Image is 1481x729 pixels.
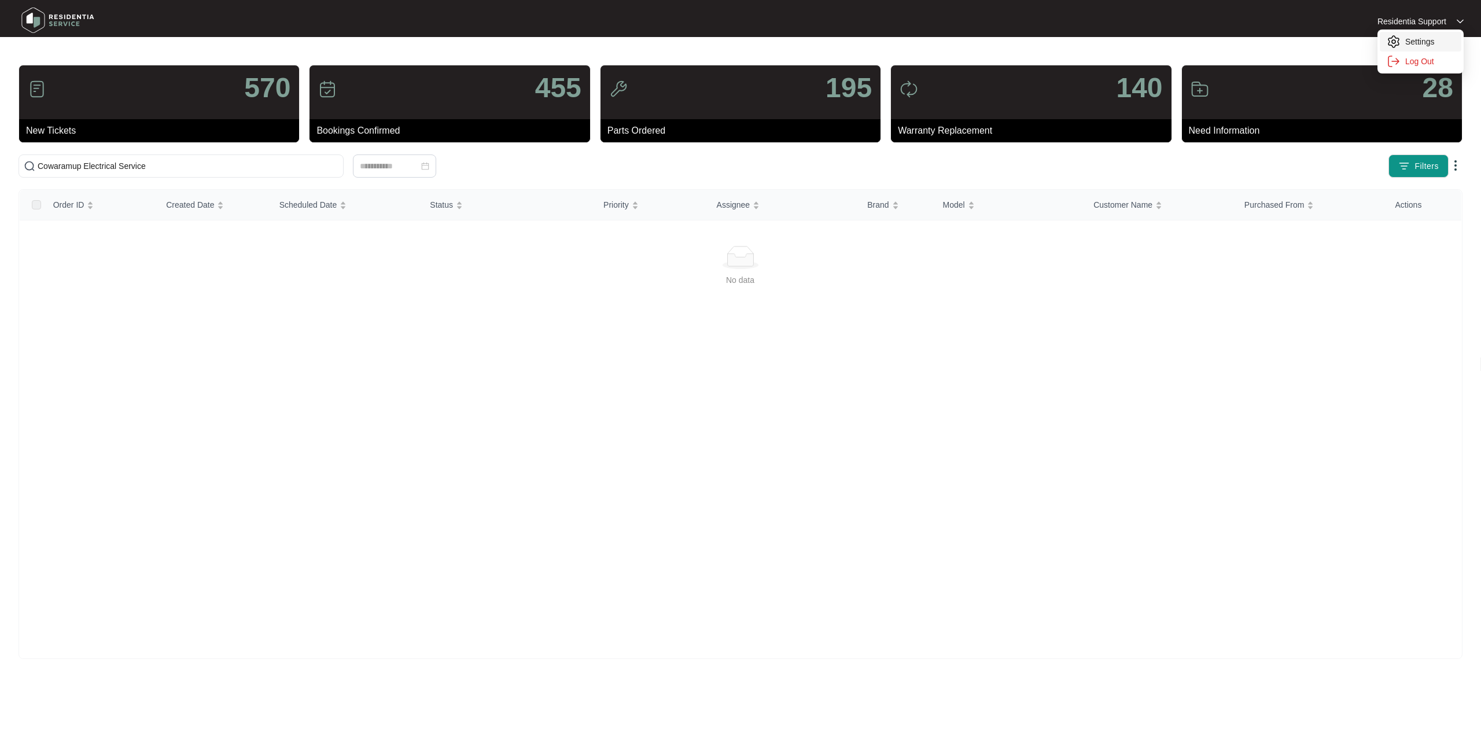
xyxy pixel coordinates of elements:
[1377,16,1446,27] p: Residentia Support
[26,124,299,138] p: New Tickets
[270,190,421,220] th: Scheduled Date
[934,190,1085,220] th: Model
[157,190,270,220] th: Created Date
[898,124,1171,138] p: Warranty Replacement
[1093,198,1152,211] span: Customer Name
[1387,54,1401,68] img: settings icon
[244,74,290,102] p: 570
[421,190,594,220] th: Status
[38,160,338,172] input: Search by Order Id, Assignee Name, Customer Name, Brand and Model
[858,190,933,220] th: Brand
[1116,74,1162,102] p: 140
[535,74,581,102] p: 455
[279,198,337,211] span: Scheduled Date
[166,198,214,211] span: Created Date
[607,124,881,138] p: Parts Ordered
[603,198,629,211] span: Priority
[1388,154,1449,178] button: filter iconFilters
[1191,80,1209,98] img: icon
[1189,124,1462,138] p: Need Information
[1405,36,1454,47] p: Settings
[318,80,337,98] img: icon
[1084,190,1235,220] th: Customer Name
[1423,74,1453,102] p: 28
[594,190,707,220] th: Priority
[943,198,965,211] span: Model
[44,190,157,220] th: Order ID
[1387,35,1401,49] img: settings icon
[24,160,35,172] img: search-icon
[430,198,453,211] span: Status
[1244,198,1304,211] span: Purchased From
[609,80,628,98] img: icon
[867,198,889,211] span: Brand
[34,274,1447,286] div: No data
[1457,19,1464,24] img: dropdown arrow
[900,80,918,98] img: icon
[53,198,84,211] span: Order ID
[826,74,872,102] p: 195
[1235,190,1386,220] th: Purchased From
[316,124,590,138] p: Bookings Confirmed
[1398,160,1410,172] img: filter icon
[28,80,46,98] img: icon
[1386,190,1462,220] th: Actions
[1414,160,1439,172] span: Filters
[17,3,98,38] img: residentia service logo
[1449,159,1462,172] img: dropdown arrow
[1405,56,1454,67] p: Log Out
[708,190,859,220] th: Assignee
[717,198,750,211] span: Assignee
